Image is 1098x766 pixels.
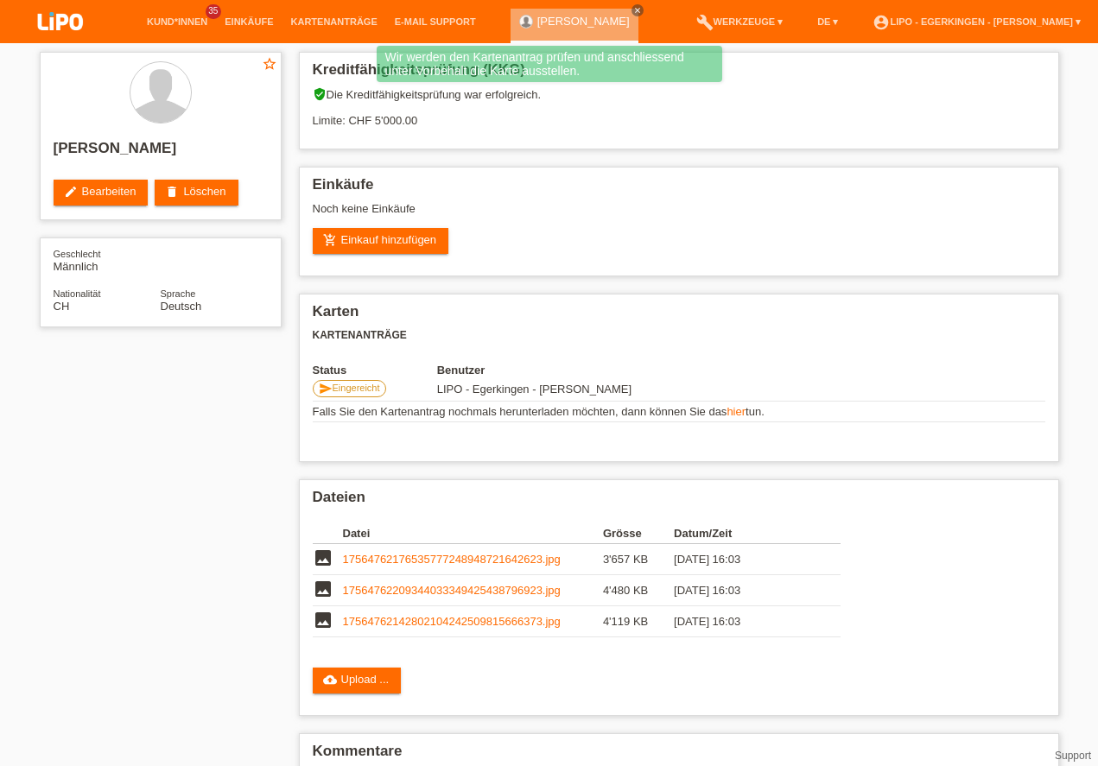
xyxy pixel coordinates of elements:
a: account_circleLIPO - Egerkingen - [PERSON_NAME] ▾ [864,16,1089,27]
a: E-Mail Support [386,16,485,27]
a: hier [727,405,746,418]
i: send [319,382,333,396]
i: add_shopping_cart [323,233,337,247]
td: 3'657 KB [603,544,674,575]
td: [DATE] 16:03 [674,544,816,575]
a: 17564762142802104242509815666373.jpg [343,615,561,628]
span: Eingereicht [333,383,380,393]
a: Kartenanträge [282,16,386,27]
a: Einkäufe [216,16,282,27]
div: Wir werden den Kartenantrag prüfen und anschliessend unter Vorbehalt die Karte ausstellen. [377,46,722,82]
span: Nationalität [54,288,101,299]
i: image [313,579,333,599]
td: [DATE] 16:03 [674,606,816,637]
a: cloud_uploadUpload ... [313,668,402,693]
i: account_circle [873,14,890,31]
a: buildWerkzeuge ▾ [688,16,792,27]
a: LIPO pay [17,35,104,48]
a: add_shopping_cartEinkauf hinzufügen [313,228,449,254]
a: deleteLöschen [155,180,238,206]
span: 35 [206,4,221,19]
td: 4'119 KB [603,606,674,637]
i: build [696,14,714,31]
a: 17564762209344033349425438796923.jpg [343,584,561,597]
h3: Kartenanträge [313,329,1045,342]
td: [DATE] 16:03 [674,575,816,606]
i: delete [165,185,179,199]
i: verified_user [313,87,327,101]
td: Falls Sie den Kartenantrag nochmals herunterladen möchten, dann können Sie das tun. [313,402,1045,422]
h2: Dateien [313,489,1045,515]
div: Die Kreditfähigkeitsprüfung war erfolgreich. Limite: CHF 5'000.00 [313,87,1045,140]
div: Männlich [54,247,161,273]
a: [PERSON_NAME] [537,15,630,28]
span: Deutsch [161,300,202,313]
span: Schweiz [54,300,70,313]
h2: Einkäufe [313,176,1045,202]
a: Support [1055,750,1091,762]
i: edit [64,185,78,199]
td: 4'480 KB [603,575,674,606]
th: Grösse [603,523,674,544]
i: image [313,548,333,568]
a: close [632,4,644,16]
a: Kund*innen [138,16,216,27]
a: editBearbeiten [54,180,149,206]
i: image [313,610,333,630]
span: Sprache [161,288,196,299]
a: DE ▾ [809,16,847,27]
th: Datei [343,523,603,544]
th: Status [313,364,437,377]
h2: [PERSON_NAME] [54,140,268,166]
i: cloud_upload [323,673,337,687]
i: close [633,6,642,15]
div: Noch keine Einkäufe [313,202,1045,228]
a: 17564762176535777248948721642623.jpg [343,553,561,566]
th: Datum/Zeit [674,523,816,544]
h2: Karten [313,303,1045,329]
th: Benutzer [437,364,730,377]
span: 29.08.2025 [437,383,632,396]
span: Geschlecht [54,249,101,259]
